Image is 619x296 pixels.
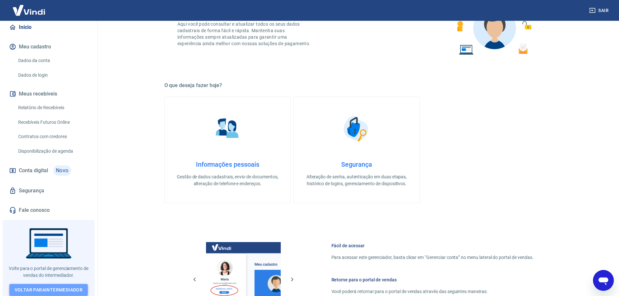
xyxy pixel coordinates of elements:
img: Vindi [8,0,50,20]
a: Recebíveis Futuros Online [16,116,89,129]
button: Meus recebíveis [8,87,89,101]
a: Conta digitalNovo [8,163,89,178]
a: Relatório de Recebíveis [16,101,89,114]
a: Dados da conta [16,54,89,67]
a: Informações pessoaisInformações pessoaisGestão de dados cadastrais, envio de documentos, alteraçã... [164,97,291,203]
p: Gestão de dados cadastrais, envio de documentos, alteração de telefone e endereços. [175,174,280,187]
a: SegurançaSegurançaAlteração de senha, autenticação em duas etapas, histórico de logins, gerenciam... [293,97,420,203]
span: Novo [53,165,71,176]
a: Fale conosco [8,203,89,217]
button: Sair [588,5,611,17]
p: Você poderá retornar para o portal de vendas através das seguintes maneiras: [331,288,534,295]
h4: Segurança [304,161,409,168]
img: Segurança [340,112,373,145]
p: Alteração de senha, autenticação em duas etapas, histórico de logins, gerenciamento de dispositivos. [304,174,409,187]
a: Segurança [8,184,89,198]
h5: O que deseja fazer hoje? [164,82,549,89]
a: Disponibilização de agenda [16,145,89,158]
span: Conta digital [19,166,48,175]
iframe: Botão para abrir a janela de mensagens, conversa em andamento [593,270,614,291]
h6: Fácil de acessar [331,242,534,249]
a: Início [8,20,89,34]
a: Dados de login [16,69,89,82]
p: Para acessar este gerenciador, basta clicar em “Gerenciar conta” no menu lateral do portal de ven... [331,254,534,261]
a: Voltar paraIntermediador [9,284,88,296]
button: Meu cadastro [8,40,89,54]
h6: Retorne para o portal de vendas [331,277,534,283]
h4: Informações pessoais [175,161,280,168]
p: Aqui você pode consultar e atualizar todos os seus dados cadastrais de forma fácil e rápida. Mant... [177,21,312,47]
a: Contratos com credores [16,130,89,143]
img: Informações pessoais [211,112,244,145]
